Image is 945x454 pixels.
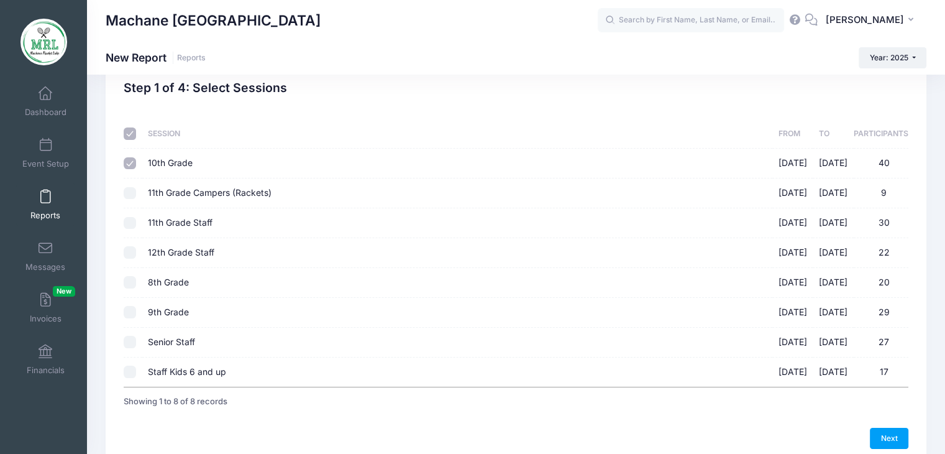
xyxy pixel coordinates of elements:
[854,178,908,208] td: 9
[813,298,854,328] td: [DATE]
[818,6,926,35] button: [PERSON_NAME]
[813,238,854,268] td: [DATE]
[854,208,908,238] td: 30
[772,268,813,298] td: [DATE]
[813,358,854,387] td: [DATE]
[870,53,908,62] span: Year: 2025
[124,387,227,416] div: Showing 1 to 8 of 8 records
[598,8,784,33] input: Search by First Name, Last Name, or Email...
[124,81,287,95] h2: Step 1 of 4: Select Sessions
[142,119,772,149] th: Session
[22,159,69,169] span: Event Setup
[106,6,321,35] h1: Machane [GEOGRAPHIC_DATA]
[772,358,813,387] td: [DATE]
[813,328,854,358] td: [DATE]
[854,119,908,149] th: Participants
[854,149,908,178] td: 40
[30,313,62,324] span: Invoices
[177,53,206,63] a: Reports
[25,107,66,118] span: Dashboard
[148,217,212,228] span: 11th Grade Staff
[854,328,908,358] td: 27
[772,208,813,238] td: [DATE]
[148,277,189,287] span: 8th Grade
[30,210,60,221] span: Reports
[16,286,75,330] a: InvoicesNew
[813,208,854,238] td: [DATE]
[106,51,206,64] h1: New Report
[148,366,226,377] span: Staff Kids 6 and up
[16,338,75,381] a: Financials
[148,187,272,198] span: 11th Grade Campers (Rackets)
[27,365,65,376] span: Financials
[813,149,854,178] td: [DATE]
[854,358,908,387] td: 17
[854,298,908,328] td: 29
[25,262,65,272] span: Messages
[16,234,75,278] a: Messages
[772,238,813,268] td: [DATE]
[859,47,926,68] button: Year: 2025
[53,286,75,297] span: New
[854,268,908,298] td: 20
[870,428,908,449] a: Next
[854,238,908,268] td: 22
[813,178,854,208] td: [DATE]
[772,178,813,208] td: [DATE]
[21,19,67,65] img: Machane Racket Lake
[772,298,813,328] td: [DATE]
[148,157,193,168] span: 10th Grade
[772,328,813,358] td: [DATE]
[826,13,904,27] span: [PERSON_NAME]
[148,336,195,347] span: Senior Staff
[813,268,854,298] td: [DATE]
[16,131,75,175] a: Event Setup
[772,119,813,149] th: From
[772,149,813,178] td: [DATE]
[148,247,214,257] span: 12th Grade Staff
[148,307,189,317] span: 9th Grade
[16,183,75,226] a: Reports
[16,80,75,123] a: Dashboard
[813,119,854,149] th: To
